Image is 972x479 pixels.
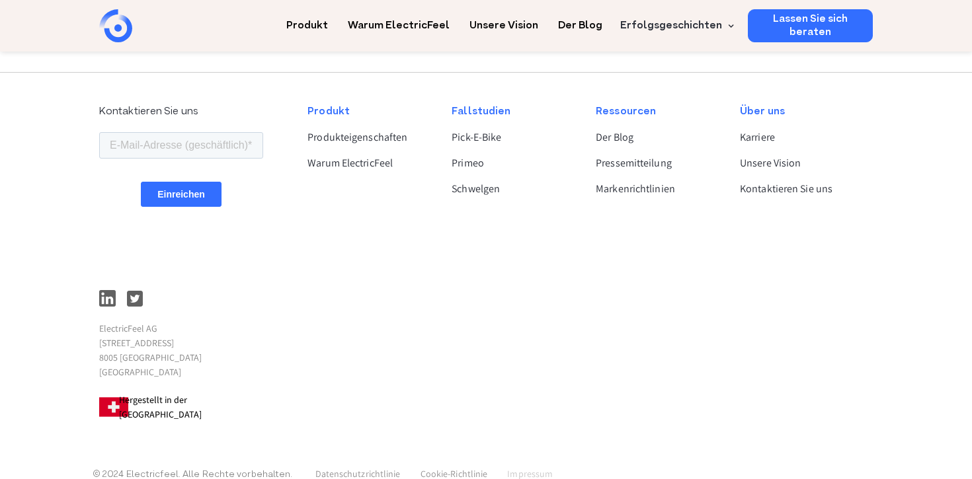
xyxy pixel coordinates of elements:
[307,129,429,145] a: Produkteigenschaften
[307,104,350,119] font: Produkt
[99,9,205,42] a: heim
[740,155,862,171] a: Unsere Vision
[740,182,832,196] font: Kontaktieren Sie uns
[452,130,501,144] font: Pick-E-Bike
[99,322,157,334] font: ElectricFeel AG
[596,130,633,144] font: Der Blog
[740,156,801,170] font: Unsere Vision
[348,9,450,34] a: Warum ElectricFeel
[119,394,202,420] font: Hergestellt in der [GEOGRAPHIC_DATA]
[99,129,263,275] iframe: Formular 1
[452,155,573,171] a: Primeo
[452,104,510,119] font: Fallstudien
[596,155,717,171] a: Pressemitteilung
[596,104,656,119] font: Ressourcen
[99,337,174,349] font: [STREET_ADDRESS]
[620,18,722,33] font: Erfolgsgeschichten
[286,18,328,33] font: Produkt
[307,156,393,170] font: Warum ElectricFeel
[885,392,953,461] iframe: Chatbot
[558,18,602,33] font: Der Blog
[469,9,538,34] a: Unsere Vision
[773,12,848,40] font: Lassen Sie sich beraten
[99,351,202,363] font: 8005 [GEOGRAPHIC_DATA]
[740,129,862,145] a: Karriere
[452,181,573,197] a: Schwelgen
[596,182,675,196] font: Markenrichtlinien
[748,9,873,42] a: Lassen Sie sich beraten
[596,181,717,197] a: Markenrichtlinien
[99,104,198,119] font: Kontaktieren Sie uns
[740,181,862,197] a: Kontaktieren Sie uns
[286,9,328,34] a: Produkt
[452,182,500,196] font: Schwelgen
[596,156,672,170] font: Pressemitteilung
[612,9,738,42] div: Erfolgsgeschichten
[558,9,602,34] a: Der Blog
[348,18,450,33] font: Warum ElectricFeel
[740,130,775,144] font: Karriere
[452,129,573,145] a: Pick-E-Bike
[99,366,181,378] font: [GEOGRAPHIC_DATA]
[740,104,785,119] font: Über uns
[307,155,429,171] a: Warum ElectricFeel
[307,130,407,144] font: Produkteigenschaften
[452,156,484,170] font: Primeo
[469,18,538,33] font: Unsere Vision
[596,129,717,145] a: Der Blog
